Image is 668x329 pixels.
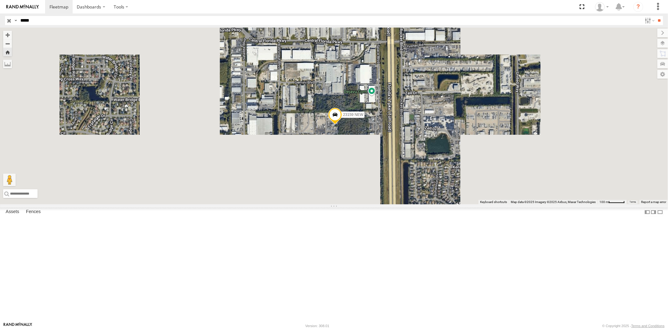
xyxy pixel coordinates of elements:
span: 100 m [599,200,608,204]
div: © Copyright 2025 - [602,324,665,328]
button: Zoom out [3,39,12,48]
span: 23159 NEW [343,112,363,117]
label: Dock Summary Table to the Right [650,207,657,217]
button: Keyboard shortcuts [480,200,507,204]
img: rand-logo.svg [6,5,39,9]
a: Terms (opens in new tab) [630,201,636,203]
a: Terms and Conditions [631,324,665,328]
label: Map Settings [657,70,668,79]
label: Measure [3,60,12,68]
label: Hide Summary Table [657,207,663,217]
button: Zoom Home [3,48,12,56]
a: Visit our Website [3,323,32,329]
a: Report a map error [641,200,666,204]
div: Version: 308.01 [305,324,329,328]
i: ? [633,2,643,12]
span: Map data ©2025 Imagery ©2025 Airbus, Maxar Technologies [511,200,596,204]
label: Fences [23,208,44,217]
div: Sardor Khadjimedov [593,2,611,12]
button: Map Scale: 100 m per 48 pixels [598,200,627,204]
label: Assets [3,208,22,217]
button: Drag Pegman onto the map to open Street View [3,174,16,186]
label: Search Filter Options [642,16,656,25]
label: Dock Summary Table to the Left [644,207,650,217]
button: Zoom in [3,31,12,39]
label: Search Query [13,16,18,25]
